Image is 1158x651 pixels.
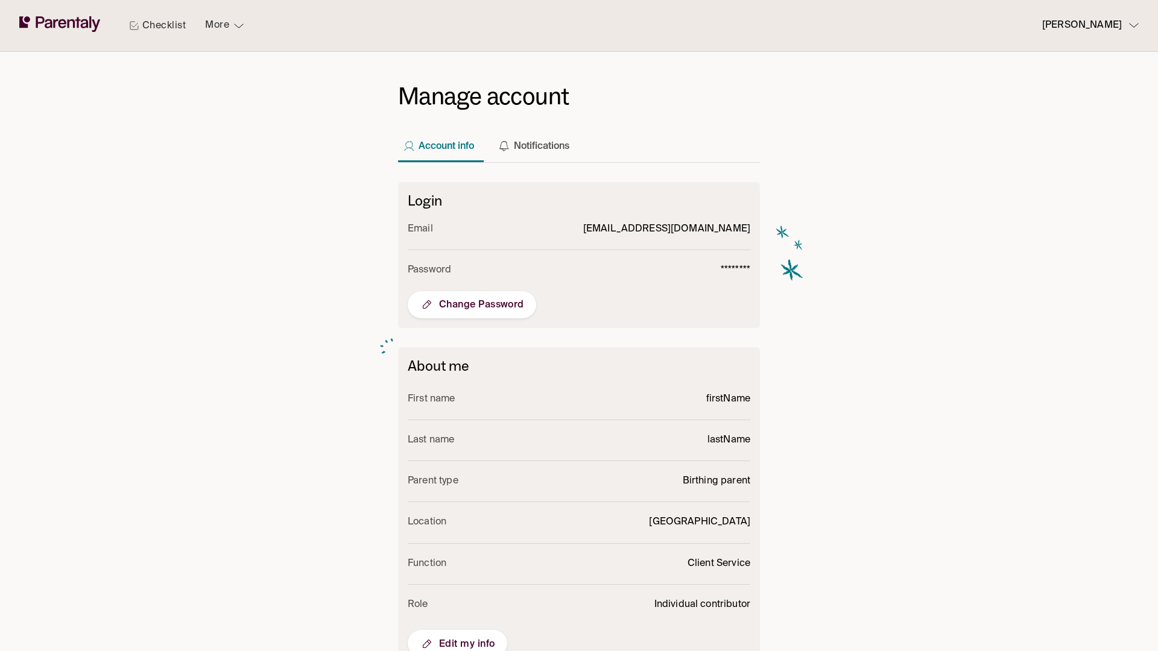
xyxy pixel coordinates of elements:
[688,556,750,572] p: Client Service
[408,291,536,318] button: Change Password
[420,297,524,312] span: Change Password
[493,119,579,162] button: Notifications
[408,432,454,448] p: Last name
[408,391,455,407] p: First name
[408,597,428,613] p: Role
[408,556,446,572] p: Function
[583,221,750,237] p: [EMAIL_ADDRESS][DOMAIN_NAME]
[654,597,750,613] p: Individual contributor
[408,262,451,278] p: Password
[408,357,750,374] h6: About me
[1042,17,1122,34] p: [PERSON_NAME]
[707,432,750,448] p: lastName
[706,391,750,407] p: firstName
[420,637,495,651] span: Edit my info
[398,82,760,112] h1: Manage account
[398,119,484,162] button: Account info
[408,192,750,209] h2: Login
[683,473,750,489] p: Birthing parent
[408,473,458,489] p: Parent type
[408,221,433,237] p: Email
[408,514,446,530] p: Location
[649,514,750,530] p: [GEOGRAPHIC_DATA]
